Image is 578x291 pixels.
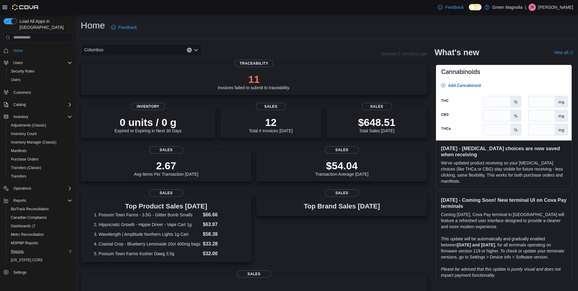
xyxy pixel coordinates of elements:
[11,269,72,276] span: Settings
[203,240,238,248] dd: $33.28
[441,197,567,209] h3: [DATE] - Coming Soon! New terminal UI on Cova Pay terminals
[554,50,573,55] a: View allExternal link
[11,88,72,96] span: Customers
[1,196,75,205] button: Reports
[6,164,75,172] button: Transfers (Classic)
[17,18,72,30] span: Load All Apps in [GEOGRAPHIC_DATA]
[249,116,292,128] p: 12
[11,101,72,108] span: Catalog
[6,76,75,84] button: Users
[8,231,46,238] a: Metrc Reconciliation
[445,4,464,10] span: Feedback
[8,231,72,238] span: Metrc Reconciliation
[11,140,56,145] span: Inventory Manager (Classic)
[13,48,23,53] span: Home
[435,1,466,13] a: Feedback
[325,146,359,154] span: Sales
[434,48,479,57] h2: What's new
[11,89,33,96] a: Customers
[8,222,38,230] a: Dashboards
[1,88,75,96] button: Customers
[8,205,51,213] a: BioTrack Reconciliation
[11,249,24,254] span: Reports
[6,247,75,256] button: Reports
[109,21,139,33] a: Feedback
[8,147,29,154] a: Manifests
[134,160,198,172] p: 2.67
[457,242,495,247] strong: [DATE] and [DATE]
[11,59,25,66] button: Users
[11,157,39,162] span: Purchase Orders
[1,184,75,193] button: Operations
[358,116,395,128] p: $648.51
[8,130,72,137] span: Inventory Count
[8,248,26,255] a: Reports
[81,19,105,32] h1: Home
[11,197,72,204] span: Reports
[538,4,573,11] p: [PERSON_NAME]
[11,59,72,66] span: Users
[8,239,40,247] a: MSPMP Reports
[115,116,182,128] p: 0 units / 0 g
[11,77,20,82] span: Users
[11,47,72,54] span: Home
[529,4,536,11] div: Jammie Reed
[11,197,29,204] button: Reports
[13,90,31,95] span: Customers
[8,256,45,264] a: [US_STATE] CCRS
[6,138,75,147] button: Inventory Manager (Classic)
[13,114,28,119] span: Inventory
[149,146,183,154] span: Sales
[8,205,72,213] span: BioTrack Reconciliation
[1,100,75,109] button: Catalog
[11,232,44,237] span: Metrc Reconciliation
[8,222,72,230] span: Dashboards
[11,258,42,262] span: [US_STATE] CCRS
[1,268,75,277] button: Settings
[315,160,369,177] div: Transaction Average [DATE]
[11,131,37,136] span: Inventory Count
[304,203,380,210] h3: Top Brand Sales [DATE]
[8,147,72,154] span: Manifests
[11,215,47,220] span: Canadian Compliance
[8,156,72,163] span: Purchase Orders
[8,139,72,146] span: Inventory Manager (Classic)
[441,211,567,230] p: Coming [DATE], Cova Pay terminal in [GEOGRAPHIC_DATA] will feature a refreshed user interface des...
[6,239,75,247] button: MSPMP Reports
[218,73,290,85] p: 11
[131,103,165,110] span: Inventory
[8,239,72,247] span: MSPMP Reports
[11,47,25,54] a: Home
[13,198,26,203] span: Reports
[8,68,72,75] span: Security Roles
[8,130,39,137] a: Inventory Count
[84,46,103,53] span: Columbus
[115,116,182,133] div: Expired or Expiring in Next 30 Days
[8,76,23,83] a: Users
[94,231,201,237] dt: 3. Wavelength | Amplitude Northern Lights 1g Cart
[1,46,75,55] button: Home
[525,4,526,11] p: |
[8,139,59,146] a: Inventory Manager (Classic)
[187,48,192,52] button: Clear input
[13,186,31,191] span: Operations
[11,165,41,170] span: Transfers (Classic)
[218,73,290,90] div: Invoices failed to submit to traceability.
[8,164,72,171] span: Transfers (Classic)
[203,250,238,257] dd: $32.00
[358,116,395,133] div: Total Sales [DATE]
[6,213,75,222] button: Canadian Compliance
[441,145,567,157] h3: [DATE] - [MEDICAL_DATA] choices are now saved when receiving
[134,160,198,177] div: Avg Items Per Transaction [DATE]
[256,103,286,110] span: Sales
[249,116,292,133] div: Total # Invoices [DATE]
[11,174,26,179] span: Transfers
[6,230,75,239] button: Metrc Reconciliation
[11,241,38,245] span: MSPMP Reports
[6,147,75,155] button: Manifests
[11,185,34,192] button: Operations
[492,4,523,11] p: Green Magnolia
[11,101,28,108] button: Catalog
[11,185,72,192] span: Operations
[1,113,75,121] button: Inventory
